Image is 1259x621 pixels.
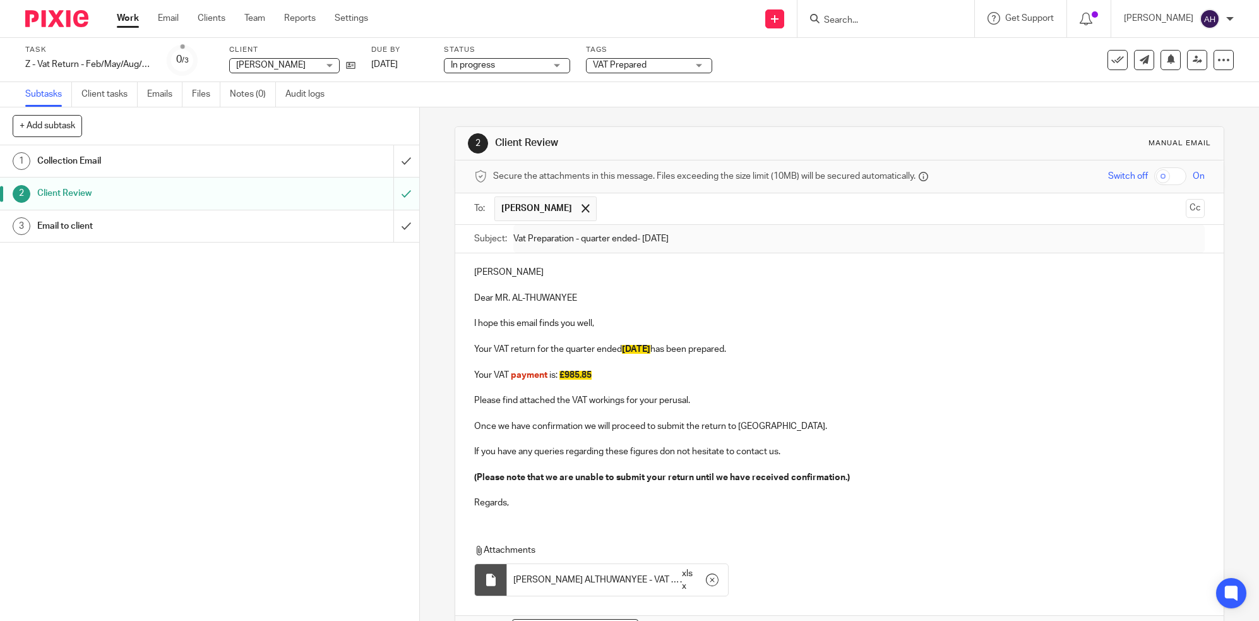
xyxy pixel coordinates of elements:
a: Settings [335,12,368,25]
a: Audit logs [285,82,334,107]
a: Reports [284,12,316,25]
h1: Collection Email [37,152,266,171]
div: 0 [176,52,189,67]
div: 1 [13,152,30,170]
span: payment [511,371,547,380]
small: /3 [182,57,189,64]
p: If you have any queries regarding these figures don not hesitate to contact us. [474,445,1205,458]
label: Status [444,45,570,55]
p: Your VAT is: [474,369,1205,382]
h1: Client Review [37,184,266,203]
span: In progress [451,61,495,69]
p: Please find attached the VAT workings for your perusal. [474,394,1205,407]
div: 3 [13,217,30,235]
p: [PERSON_NAME] [1124,12,1193,25]
div: . [507,564,728,596]
strong: (Please note that we are unable to submit your return until we have received confirmation.) [474,473,850,482]
span: VAT Prepared [593,61,647,69]
span: [PERSON_NAME] [501,202,572,215]
div: 2 [13,185,30,203]
div: 2 [468,133,488,154]
div: Z - Vat Return - Feb/May/Aug/Nov [25,58,152,71]
div: Manual email [1149,138,1211,148]
img: Pixie [25,10,88,27]
a: Clients [198,12,225,25]
button: + Add subtask [13,115,82,136]
h1: Email to client [37,217,266,236]
a: Email [158,12,179,25]
p: [PERSON_NAME] [474,266,1205,279]
span: Secure the attachments in this message. Files exceeding the size limit (10MB) will be secured aut... [493,170,916,183]
span: £985.85 [559,371,592,380]
label: Task [25,45,152,55]
label: Due by [371,45,428,55]
label: Client [229,45,355,55]
a: Files [192,82,220,107]
input: Search [823,15,936,27]
a: Work [117,12,139,25]
p: Attachments [474,544,1178,557]
a: Subtasks [25,82,72,107]
a: Emails [147,82,182,107]
label: To: [474,202,488,215]
a: Notes (0) [230,82,276,107]
p: I hope this email finds you well, [474,317,1205,330]
label: Subject: [474,232,507,245]
span: [DATE] [622,345,650,354]
span: Get Support [1005,14,1054,23]
p: Regards, [474,497,1205,509]
span: xlsx [682,567,696,593]
p: Your VAT return for the quarter ended has been prepared. [474,343,1205,356]
a: Client tasks [81,82,138,107]
label: Tags [586,45,712,55]
span: On [1193,170,1205,183]
img: svg%3E [1200,9,1220,29]
button: Cc [1186,199,1205,218]
span: Switch off [1108,170,1148,183]
p: Dear MR. AL-THUWANYEE [474,292,1205,304]
h1: Client Review [495,136,866,150]
span: [PERSON_NAME] [236,61,306,69]
span: [PERSON_NAME] ALTHUWANYEE - VAT QE [DATE] [513,574,680,586]
p: Once we have confirmation we will proceed to submit the return to [GEOGRAPHIC_DATA]. [474,420,1205,433]
a: Team [244,12,265,25]
span: [DATE] [371,60,398,69]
